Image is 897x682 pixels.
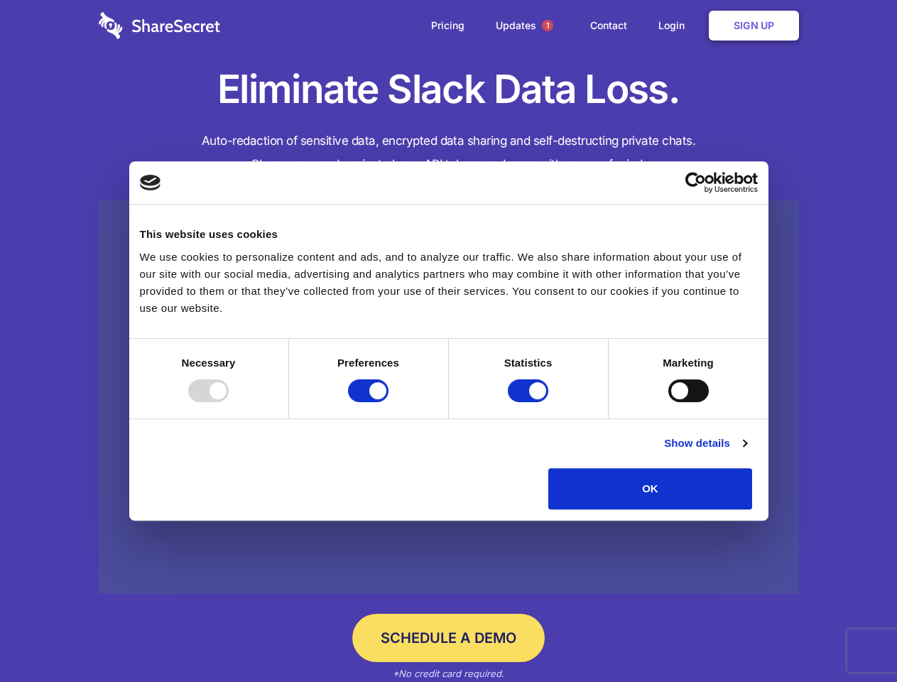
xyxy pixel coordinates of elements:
strong: Necessary [182,357,236,369]
button: OK [548,468,752,509]
strong: Marketing [663,357,714,369]
h1: Eliminate Slack Data Loss. [99,64,799,115]
div: This website uses cookies [140,226,758,243]
a: Login [644,4,706,48]
a: Usercentrics Cookiebot - opens in a new window [634,172,758,193]
strong: Preferences [337,357,399,369]
a: Show details [664,435,746,452]
img: logo [140,175,161,190]
a: Contact [576,4,641,48]
span: 1 [542,20,553,31]
div: We use cookies to personalize content and ads, and to analyze our traffic. We also share informat... [140,249,758,317]
a: Wistia video thumbnail [99,200,799,595]
strong: Statistics [504,357,553,369]
a: Schedule a Demo [352,614,545,662]
a: Pricing [417,4,479,48]
h4: Auto-redaction of sensitive data, encrypted data sharing and self-destructing private chats. Shar... [99,129,799,176]
img: logo-wordmark-white-trans-d4663122ce5f474addd5e946df7df03e33cb6a1c49d2221995e7729f52c070b2.svg [99,12,220,39]
a: Sign Up [709,11,799,40]
em: *No credit card required. [393,668,504,679]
